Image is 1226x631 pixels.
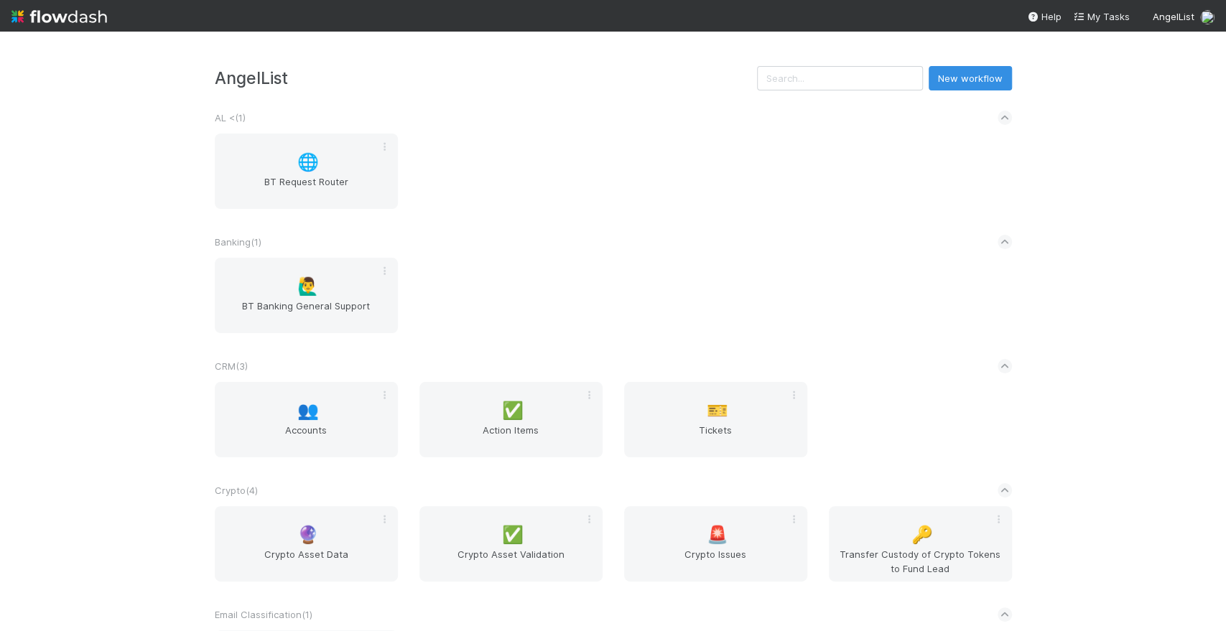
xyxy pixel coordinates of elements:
[215,134,398,209] a: 🌐BT Request Router
[425,423,597,452] span: Action Items
[220,174,392,203] span: BT Request Router
[630,547,802,576] span: Crypto Issues
[215,112,246,123] span: AL < ( 1 )
[297,401,319,420] span: 👥
[215,382,398,457] a: 👥Accounts
[1073,9,1130,24] a: My Tasks
[215,485,258,496] span: Crypto ( 4 )
[502,401,524,420] span: ✅
[215,609,312,620] span: Email Classification ( 1 )
[1200,10,1215,24] img: avatar_cc3a00d7-dd5c-4a2f-8d58-dd6545b20c0d.png
[220,423,392,452] span: Accounts
[630,423,802,452] span: Tickets
[419,506,603,581] a: ✅Crypto Asset Validation
[624,382,807,457] a: 🎫Tickets
[502,525,524,544] span: ✅
[911,525,933,544] span: 🔑
[1153,11,1194,22] span: AngelList
[215,360,248,372] span: CRM ( 3 )
[220,547,392,576] span: Crypto Asset Data
[1073,11,1130,22] span: My Tasks
[11,4,107,29] img: logo-inverted-e16ddd16eac7371096b0.svg
[297,153,319,172] span: 🌐
[215,236,261,248] span: Banking ( 1 )
[757,66,923,90] input: Search...
[835,547,1006,576] span: Transfer Custody of Crypto Tokens to Fund Lead
[929,66,1012,90] button: New workflow
[297,277,319,296] span: 🙋‍♂️
[215,68,757,88] h3: AngelList
[220,299,392,327] span: BT Banking General Support
[707,525,728,544] span: 🚨
[829,506,1012,581] a: 🔑Transfer Custody of Crypto Tokens to Fund Lead
[707,401,728,420] span: 🎫
[624,506,807,581] a: 🚨Crypto Issues
[419,382,603,457] a: ✅Action Items
[297,525,319,544] span: 🔮
[425,547,597,576] span: Crypto Asset Validation
[1027,9,1062,24] div: Help
[215,506,398,581] a: 🔮Crypto Asset Data
[215,258,398,333] a: 🙋‍♂️BT Banking General Support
